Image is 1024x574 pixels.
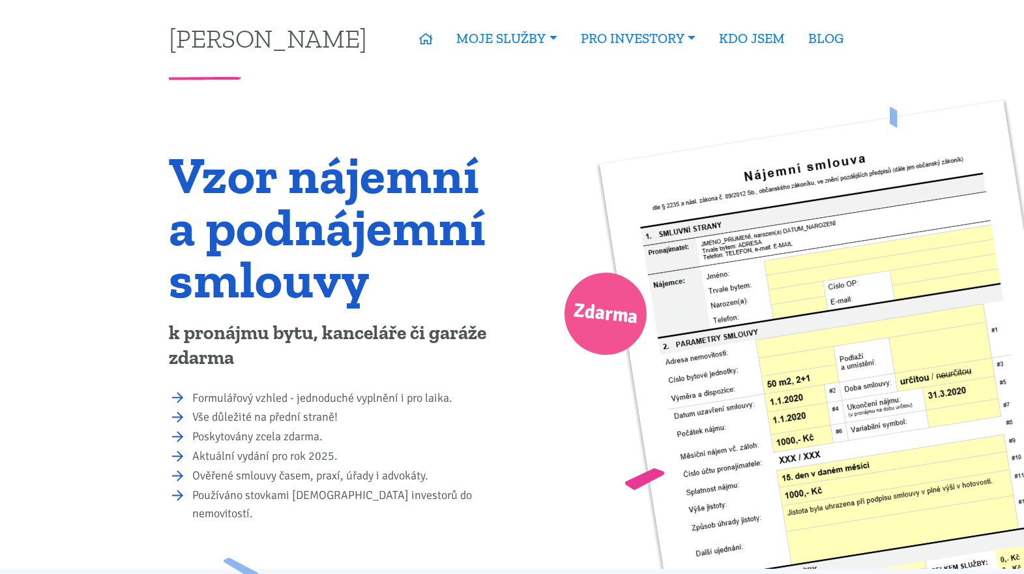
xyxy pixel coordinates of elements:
span: Zdarma [572,294,639,335]
a: BLOG [797,23,855,53]
a: MOJE SLUŽBY [445,23,568,53]
li: Poskytovány zcela zdarma. [192,428,503,446]
a: PRO INVESTORY [569,23,707,53]
li: Používáno stovkami [DEMOGRAPHIC_DATA] investorů do nemovitostí. [192,487,503,523]
li: Formulářový vzhled - jednoduché vyplnění i pro laika. [192,389,503,408]
p: k pronájmu bytu, kanceláře či garáže zdarma [169,321,503,370]
a: [PERSON_NAME] [169,25,367,51]
li: Aktuální vydání pro rok 2025. [192,447,503,466]
a: KDO JSEM [707,23,797,53]
h1: Vzor nájemní a podnájemní smlouvy [169,149,503,305]
li: Ověřené smlouvy časem, praxí, úřady i advokáty. [192,467,503,485]
li: Vše důležité na přední straně! [192,408,503,427]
